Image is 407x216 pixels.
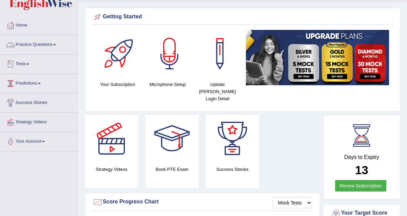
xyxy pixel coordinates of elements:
b: 13 [355,163,368,177]
a: Predictions [0,74,78,91]
a: Practice Questions [0,35,78,52]
div: Getting Started [93,12,392,22]
a: Success Stories [0,93,78,110]
div: Score Progress Chart [93,197,312,207]
h4: Days to Expiry [331,154,393,160]
h4: Success Stories [206,166,259,173]
a: Renew Subscription [335,180,386,192]
h4: Microphone Setup [146,81,189,88]
a: Your Account [0,132,78,149]
a: Strategy Videos [0,113,78,130]
a: Home [0,16,78,33]
h4: Your Subscription [96,81,139,88]
a: Tests [0,55,78,72]
h4: Book PTE Exam [145,166,199,173]
img: small5.jpg [246,30,389,85]
h4: Strategy Videos [85,166,138,173]
h4: Update [PERSON_NAME] Login Detail [196,81,239,102]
